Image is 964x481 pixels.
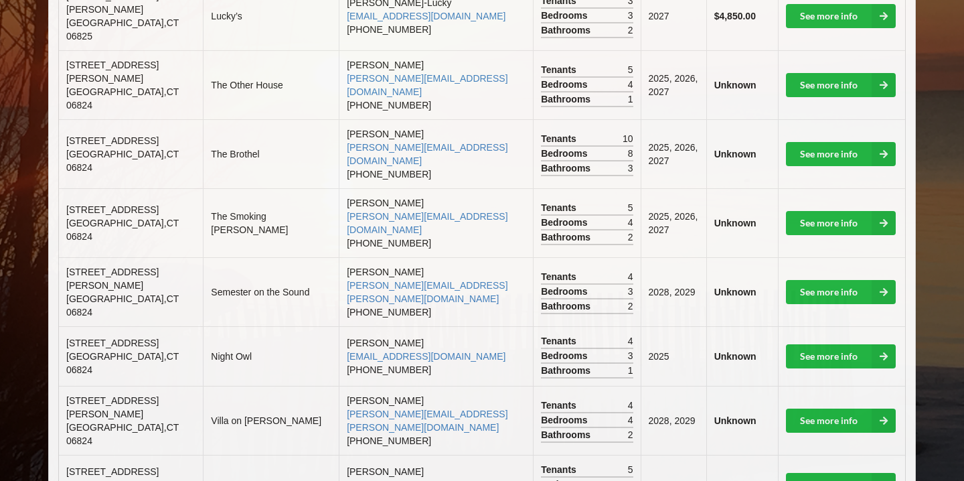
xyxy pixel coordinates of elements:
[66,395,159,419] span: [STREET_ADDRESS][PERSON_NAME]
[541,147,590,160] span: Bedrooms
[641,119,706,188] td: 2025, 2026, 2027
[347,409,507,433] a: [PERSON_NAME][EMAIL_ADDRESS][PERSON_NAME][DOMAIN_NAME]
[628,364,633,377] span: 1
[541,78,590,91] span: Bedrooms
[541,92,594,106] span: Bathrooms
[641,50,706,119] td: 2025, 2026, 2027
[541,23,594,37] span: Bathrooms
[786,211,896,235] a: See more info
[714,11,756,21] b: $4,850.00
[66,267,159,291] span: [STREET_ADDRESS][PERSON_NAME]
[541,399,580,412] span: Tenants
[786,280,896,304] a: See more info
[347,11,505,21] a: [EMAIL_ADDRESS][DOMAIN_NAME]
[203,386,339,455] td: Villa on [PERSON_NAME]
[786,73,896,97] a: See more info
[623,132,633,145] span: 10
[628,216,633,229] span: 4
[541,270,580,283] span: Tenants
[66,338,159,348] span: [STREET_ADDRESS]
[66,86,179,111] span: [GEOGRAPHIC_DATA] , CT 06824
[628,230,633,244] span: 2
[347,351,505,362] a: [EMAIL_ADDRESS][DOMAIN_NAME]
[339,188,533,257] td: [PERSON_NAME] [PHONE_NUMBER]
[641,326,706,386] td: 2025
[66,351,179,375] span: [GEOGRAPHIC_DATA] , CT 06824
[66,17,179,42] span: [GEOGRAPHIC_DATA] , CT 06825
[66,60,159,84] span: [STREET_ADDRESS][PERSON_NAME]
[339,326,533,386] td: [PERSON_NAME] [PHONE_NUMBER]
[66,135,159,146] span: [STREET_ADDRESS]
[347,211,507,235] a: [PERSON_NAME][EMAIL_ADDRESS][DOMAIN_NAME]
[541,201,580,214] span: Tenants
[203,188,339,257] td: The Smoking [PERSON_NAME]
[66,204,159,215] span: [STREET_ADDRESS]
[628,63,633,76] span: 5
[628,92,633,106] span: 1
[628,285,633,298] span: 3
[541,132,580,145] span: Tenants
[66,293,179,318] span: [GEOGRAPHIC_DATA] , CT 06824
[339,119,533,188] td: [PERSON_NAME] [PHONE_NUMBER]
[541,285,590,298] span: Bedrooms
[628,413,633,427] span: 4
[347,73,507,97] a: [PERSON_NAME][EMAIL_ADDRESS][DOMAIN_NAME]
[339,257,533,326] td: [PERSON_NAME] [PHONE_NUMBER]
[203,257,339,326] td: Semester on the Sound
[786,142,896,166] a: See more info
[714,351,756,362] b: Unknown
[628,334,633,348] span: 4
[628,23,633,37] span: 2
[347,280,507,304] a: [PERSON_NAME][EMAIL_ADDRESS][PERSON_NAME][DOMAIN_NAME]
[541,364,594,377] span: Bathrooms
[628,299,633,313] span: 2
[628,399,633,412] span: 4
[541,63,580,76] span: Tenants
[339,386,533,455] td: [PERSON_NAME] [PHONE_NUMBER]
[203,119,339,188] td: The Brothel
[714,287,756,297] b: Unknown
[541,230,594,244] span: Bathrooms
[714,80,756,90] b: Unknown
[541,216,590,229] span: Bedrooms
[786,409,896,433] a: See more info
[714,149,756,159] b: Unknown
[628,463,633,476] span: 5
[714,218,756,228] b: Unknown
[541,299,594,313] span: Bathrooms
[641,257,706,326] td: 2028, 2029
[541,413,590,427] span: Bedrooms
[628,78,633,91] span: 4
[66,422,179,446] span: [GEOGRAPHIC_DATA] , CT 06824
[66,218,179,242] span: [GEOGRAPHIC_DATA] , CT 06824
[541,428,594,441] span: Bathrooms
[541,334,580,348] span: Tenants
[203,326,339,386] td: Night Owl
[628,201,633,214] span: 5
[786,344,896,368] a: See more info
[628,9,633,22] span: 3
[541,463,580,476] span: Tenants
[714,415,756,426] b: Unknown
[203,50,339,119] td: The Other House
[628,147,633,160] span: 8
[628,428,633,441] span: 2
[541,9,590,22] span: Bedrooms
[66,149,179,173] span: [GEOGRAPHIC_DATA] , CT 06824
[641,188,706,257] td: 2025, 2026, 2027
[347,142,507,166] a: [PERSON_NAME][EMAIL_ADDRESS][DOMAIN_NAME]
[541,161,594,175] span: Bathrooms
[339,50,533,119] td: [PERSON_NAME] [PHONE_NUMBER]
[541,349,590,362] span: Bedrooms
[641,386,706,455] td: 2028, 2029
[786,4,896,28] a: See more info
[628,349,633,362] span: 3
[66,466,159,477] span: [STREET_ADDRESS]
[628,270,633,283] span: 4
[628,161,633,175] span: 3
